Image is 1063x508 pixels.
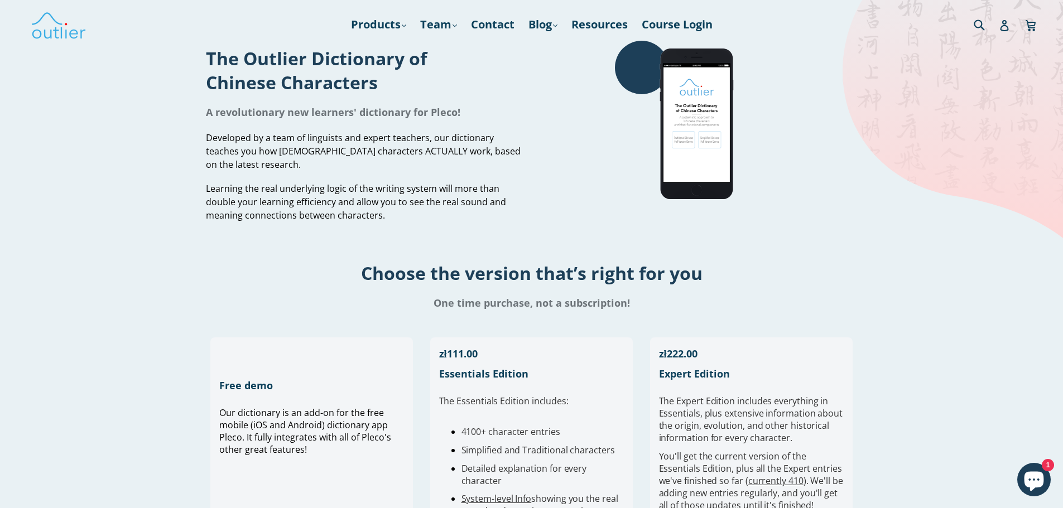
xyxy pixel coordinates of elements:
input: Search [971,13,1002,36]
img: Outlier Linguistics [31,8,86,41]
h1: Free demo [219,379,405,392]
a: Team [415,14,463,35]
a: currently 410 [748,475,804,487]
span: zł111.00 [439,347,478,360]
span: The Essentials Edition includes: [439,395,569,407]
h1: Expert Edition [659,367,844,380]
span: Simplified and Traditional characters [461,444,615,456]
h1: Essentials Edition [439,367,624,380]
inbox-online-store-chat: Shopify online store chat [1014,463,1054,499]
h1: A revolutionary new learners' dictionary for Pleco! [206,105,523,119]
a: Contact [465,14,520,35]
span: verything in Essentials, plus extensive information about the origin, evolution, and other histor... [659,395,843,444]
span: Learning the real underlying logic of the writing system will more than double your learning effi... [206,182,506,221]
a: System-level Info [461,492,532,505]
span: Detailed explanation for every character [461,462,587,487]
span: zł222.00 [659,347,698,360]
a: Course Login [636,14,718,35]
a: Resources [566,14,633,35]
span: Developed by a team of linguists and expert teachers, our dictionary teaches you how [DEMOGRAPHIC... [206,132,521,171]
span: Our dictionary is an add-on for the free mobile (iOS and Android) dictionary app Pleco. It fully ... [219,407,391,456]
h1: The Outlier Dictionary of Chinese Characters [206,46,523,94]
span: 4100+ character entries [461,425,560,438]
a: Products [345,14,412,35]
span: The Expert Edition includes e [659,395,780,407]
a: Blog [523,14,563,35]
